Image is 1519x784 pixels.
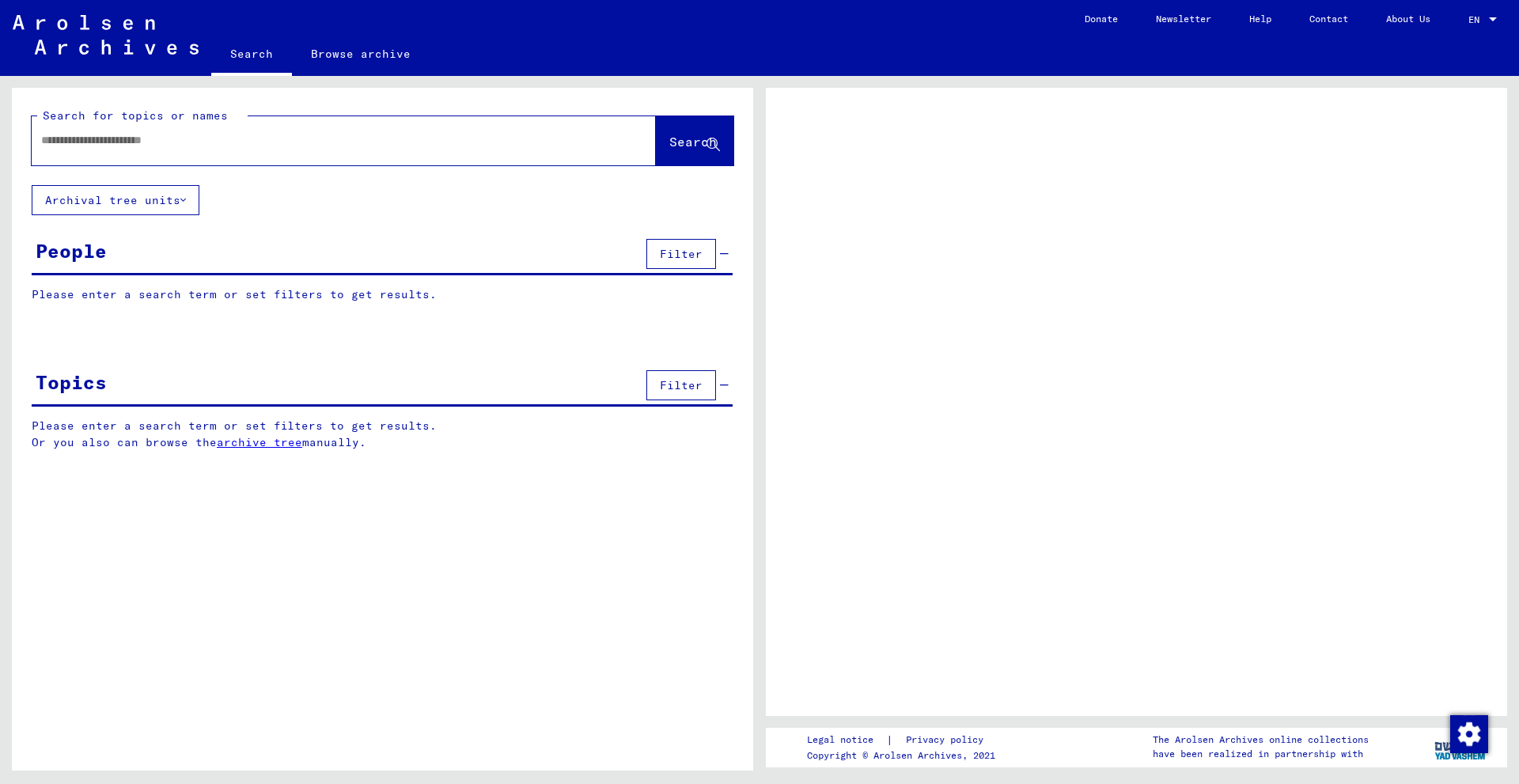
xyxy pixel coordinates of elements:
[1153,733,1369,747] p: The Arolsen Archives online collections
[1450,715,1488,753] img: Change consent
[32,286,733,303] p: Please enter a search term or set filters to get results.
[211,35,292,76] a: Search
[656,116,733,165] button: Search
[36,368,107,396] div: Topics
[646,370,716,400] button: Filter
[807,732,886,748] a: Legal notice
[13,15,199,55] img: Arolsen_neg.svg
[807,732,1002,748] div: |
[43,108,228,123] mat-label: Search for topics or names
[660,247,703,261] span: Filter
[807,748,1002,763] p: Copyright © Arolsen Archives, 2021
[893,732,1002,748] a: Privacy policy
[32,418,733,451] p: Please enter a search term or set filters to get results. Or you also can browse the manually.
[32,185,199,215] button: Archival tree units
[646,239,716,269] button: Filter
[217,435,302,449] a: archive tree
[1431,727,1491,767] img: yv_logo.png
[36,237,107,265] div: People
[660,378,703,392] span: Filter
[1153,747,1369,761] p: have been realized in partnership with
[669,134,717,150] span: Search
[292,35,430,73] a: Browse archive
[1468,14,1486,25] span: EN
